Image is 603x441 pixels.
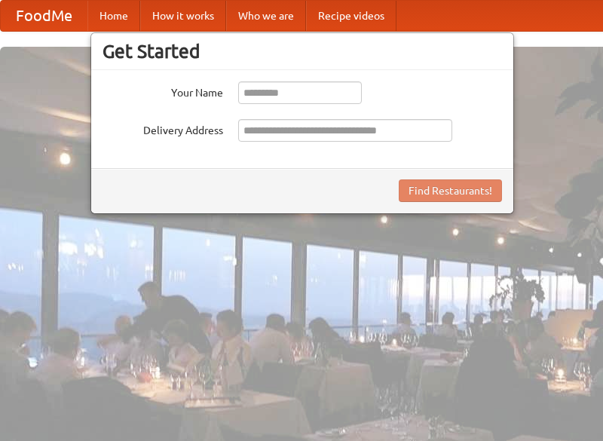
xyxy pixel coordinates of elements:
a: How it works [140,1,226,31]
a: FoodMe [1,1,87,31]
label: Delivery Address [103,119,223,138]
a: Recipe videos [306,1,396,31]
h3: Get Started [103,40,502,63]
a: Home [87,1,140,31]
a: Who we are [226,1,306,31]
label: Your Name [103,81,223,100]
button: Find Restaurants! [399,179,502,202]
